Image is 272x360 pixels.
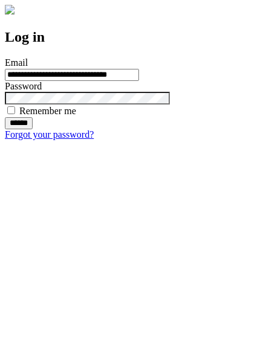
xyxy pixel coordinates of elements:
[5,129,94,140] a: Forgot your password?
[5,5,15,14] img: logo-4e3dc11c47720685a147b03b5a06dd966a58ff35d612b21f08c02c0306f2b779.png
[5,29,267,45] h2: Log in
[19,106,76,116] label: Remember me
[5,57,28,68] label: Email
[5,81,42,91] label: Password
